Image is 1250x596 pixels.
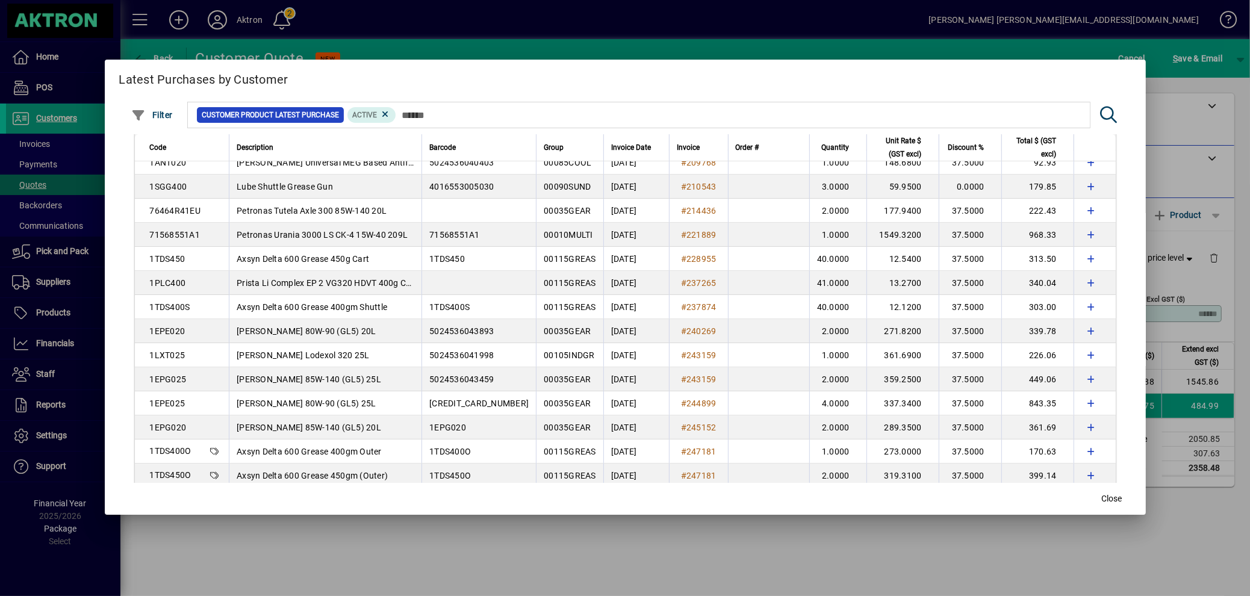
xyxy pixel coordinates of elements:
[237,302,387,312] span: Axsyn Delta 600 Grease 400gm Shuttle
[1001,367,1074,391] td: 449.06
[237,254,369,264] span: Axsyn Delta 600 Grease 450g Cart
[809,223,866,247] td: 1.0000
[677,397,721,410] a: #244899
[347,107,396,123] mat-chip: Product Activation Status: Active
[105,60,1146,95] h2: Latest Purchases by Customer
[809,271,866,295] td: 41.0000
[681,254,686,264] span: #
[681,158,686,167] span: #
[150,326,185,336] span: 1EPE020
[1001,415,1074,439] td: 361.69
[1001,151,1074,175] td: 92.93
[429,350,494,360] span: 5024536041998
[1001,199,1074,223] td: 222.43
[1009,134,1068,161] div: Total $ (GST excl)
[544,230,593,240] span: 00010MULTI
[202,109,339,121] span: Customer Product Latest Purchase
[132,110,173,120] span: Filter
[939,247,1001,271] td: 37.5000
[866,415,939,439] td: 289.3500
[681,182,686,191] span: #
[677,324,721,338] a: #240269
[237,141,273,154] span: Description
[677,156,721,169] a: #209768
[603,319,669,343] td: [DATE]
[809,319,866,343] td: 2.0000
[544,399,591,408] span: 00035GEAR
[544,278,596,288] span: 00115GREAS
[237,447,382,456] span: Axsyn Delta 600 Grease 400gm Outer
[429,302,470,312] span: 1TDS400S
[681,350,686,360] span: #
[237,326,376,336] span: [PERSON_NAME] 80W-90 (GL5) 20L
[429,447,471,456] span: 1TDS400O
[237,158,446,167] span: [PERSON_NAME] Universal MEG Based Antifreeze 20L
[429,141,456,154] span: Barcode
[150,182,187,191] span: 1SGG400
[677,445,721,458] a: #247181
[150,141,167,154] span: Code
[603,343,669,367] td: [DATE]
[809,151,866,175] td: 1.0000
[677,141,700,154] span: Invoice
[1001,247,1074,271] td: 313.50
[352,111,377,119] span: Active
[681,471,686,480] span: #
[809,199,866,223] td: 2.0000
[866,343,939,367] td: 361.6900
[939,295,1001,319] td: 37.5000
[429,254,465,264] span: 1TDS450
[150,470,191,480] span: 1TDS450O
[544,471,596,480] span: 00115GREAS
[150,302,190,312] span: 1TDS400S
[939,415,1001,439] td: 37.5000
[939,271,1001,295] td: 37.5000
[544,158,591,167] span: 00085COOL
[736,141,802,154] div: Order #
[681,399,686,408] span: #
[809,295,866,319] td: 40.0000
[686,182,717,191] span: 210543
[1001,391,1074,415] td: 843.35
[809,464,866,488] td: 2.0000
[1001,343,1074,367] td: 226.06
[544,302,596,312] span: 00115GREAS
[544,374,591,384] span: 00035GEAR
[686,399,717,408] span: 244899
[150,230,201,240] span: 71568551A1
[677,373,721,386] a: #243159
[544,447,596,456] span: 00115GREAS
[1009,134,1057,161] span: Total $ (GST excl)
[939,439,1001,464] td: 37.5000
[237,350,369,360] span: [PERSON_NAME] Lodexol 320 25L
[939,199,1001,223] td: 37.5000
[429,158,494,167] span: 5024536040403
[1102,492,1122,505] span: Close
[237,141,414,154] div: Description
[237,423,381,432] span: [PERSON_NAME] 85W-140 (GL5) 20L
[681,230,686,240] span: #
[939,319,1001,343] td: 37.5000
[150,254,185,264] span: 1TDS450
[681,447,686,456] span: #
[1001,464,1074,488] td: 399.14
[544,206,591,216] span: 00035GEAR
[809,247,866,271] td: 40.0000
[677,469,721,482] a: #247181
[686,278,717,288] span: 237265
[686,206,717,216] span: 214436
[1001,271,1074,295] td: 340.04
[677,276,721,290] a: #237265
[429,182,494,191] span: 4016553005030
[603,223,669,247] td: [DATE]
[939,464,1001,488] td: 37.5000
[686,374,717,384] span: 243159
[866,439,939,464] td: 273.0000
[947,141,995,154] div: Discount %
[544,423,591,432] span: 00035GEAR
[603,415,669,439] td: [DATE]
[150,158,187,167] span: 1ANT020
[874,134,922,161] span: Unit Rate $ (GST excl)
[939,223,1001,247] td: 37.5000
[237,230,408,240] span: Petronas Urania 3000 LS CK-4 15W-40 209L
